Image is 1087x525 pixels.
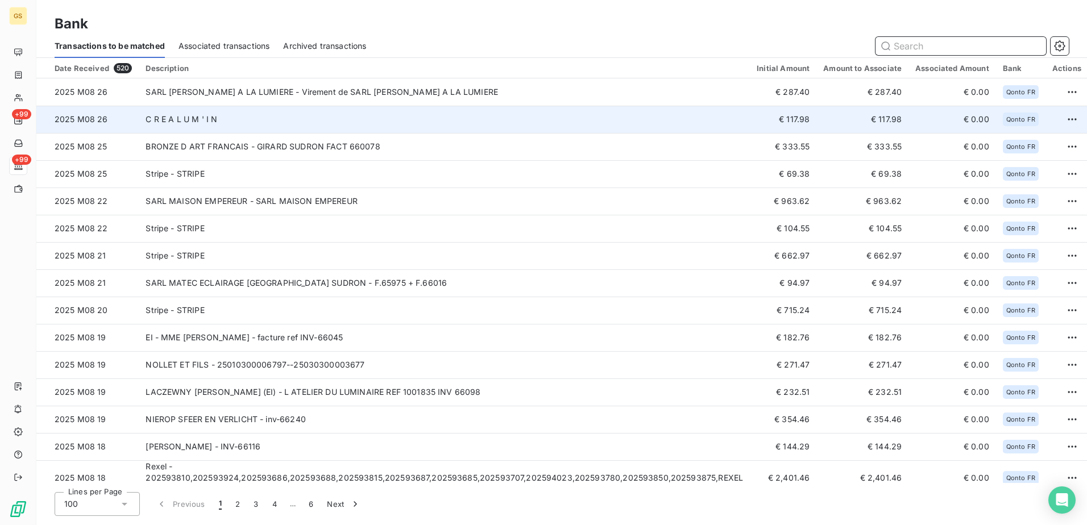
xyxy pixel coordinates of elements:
td: 2025 M08 21 [36,242,139,269]
div: Associated Amount [915,64,989,73]
td: € 0.00 [908,215,996,242]
span: Qonto FR [1006,443,1035,450]
td: SARL MAISON EMPEREUR - SARL MAISON EMPEREUR [139,188,750,215]
td: € 963.62 [750,188,816,215]
td: € 0.00 [908,242,996,269]
td: € 0.00 [908,460,996,495]
button: 2 [229,492,247,516]
span: +99 [12,109,31,119]
div: Bank [1003,64,1039,73]
td: 2025 M08 19 [36,378,139,406]
td: € 2,401.46 [750,460,816,495]
td: € 144.29 [816,433,908,460]
button: 4 [265,492,284,516]
span: Qonto FR [1006,416,1035,423]
td: Stripe - STRIPE [139,297,750,324]
td: € 182.76 [750,324,816,351]
td: € 715.24 [750,297,816,324]
span: Qonto FR [1006,89,1035,95]
td: € 287.40 [816,78,908,106]
a: +99 [9,157,27,175]
td: € 662.97 [816,242,908,269]
td: 2025 M08 21 [36,269,139,297]
td: 2025 M08 18 [36,433,139,460]
div: Amount to Associate [823,64,902,73]
span: Associated transactions [179,40,269,52]
td: € 333.55 [750,133,816,160]
td: SARL [PERSON_NAME] A LA LUMIERE - Virement de SARL [PERSON_NAME] A LA LUMIERE [139,78,750,106]
td: EI - MME [PERSON_NAME] - facture ref INV-66045 [139,324,750,351]
span: Qonto FR [1006,334,1035,341]
td: NOLLET ET FILS - 25010300006797--25030300003677 [139,351,750,378]
span: Archived transactions [283,40,366,52]
td: € 104.55 [750,215,816,242]
span: 520 [114,63,132,73]
span: 1 [219,498,222,510]
td: 2025 M08 26 [36,78,139,106]
button: Previous [149,492,212,516]
button: Next [320,492,368,516]
td: € 0.00 [908,297,996,324]
td: € 2,401.46 [816,460,908,495]
td: € 0.00 [908,78,996,106]
td: [PERSON_NAME] - INV-66116 [139,433,750,460]
td: € 232.51 [816,378,908,406]
span: Qonto FR [1006,225,1035,232]
td: € 104.55 [816,215,908,242]
td: C R E A L U M ' I N [139,106,750,133]
td: Rexel - 202593810,202593924,202593686,202593688,202593815,202593687,202593685,202593707,202594023... [139,460,750,495]
td: € 0.00 [908,406,996,433]
td: € 117.98 [816,106,908,133]
span: Qonto FR [1006,252,1035,259]
div: Open Intercom Messenger [1048,486,1076,514]
div: Description [146,64,743,73]
td: 2025 M08 18 [36,460,139,495]
td: € 94.97 [816,269,908,297]
td: € 182.76 [816,324,908,351]
td: BRONZE D ART FRANCAIS - GIRARD SUDRON FACT 660078 [139,133,750,160]
td: 2025 M08 19 [36,406,139,433]
span: +99 [12,155,31,165]
td: € 333.55 [816,133,908,160]
td: € 232.51 [750,378,816,406]
td: Stripe - STRIPE [139,215,750,242]
td: € 0.00 [908,324,996,351]
td: Stripe - STRIPE [139,160,750,188]
span: Qonto FR [1006,170,1035,177]
td: € 0.00 [908,188,996,215]
div: Actions [1052,64,1081,73]
a: +99 [9,111,27,130]
span: … [284,495,302,513]
td: € 0.00 [908,133,996,160]
td: € 287.40 [750,78,816,106]
td: € 94.97 [750,269,816,297]
td: Stripe - STRIPE [139,242,750,269]
td: € 144.29 [750,433,816,460]
td: € 271.47 [816,351,908,378]
td: 2025 M08 20 [36,297,139,324]
td: € 117.98 [750,106,816,133]
div: GS [9,7,27,25]
td: € 0.00 [908,160,996,188]
span: Qonto FR [1006,307,1035,314]
h3: Bank [55,14,89,34]
span: Qonto FR [1006,280,1035,286]
span: Transactions to be matched [55,40,165,52]
span: Qonto FR [1006,143,1035,150]
td: 2025 M08 22 [36,188,139,215]
td: LACZEWNY [PERSON_NAME] (EI) - L ATELIER DU LUMINAIRE REF 1001835 INV 66098 [139,378,750,406]
button: 3 [247,492,265,516]
td: € 0.00 [908,269,996,297]
div: Initial Amount [757,64,810,73]
td: € 69.38 [816,160,908,188]
span: Qonto FR [1006,389,1035,395]
td: € 69.38 [750,160,816,188]
td: 2025 M08 26 [36,106,139,133]
td: € 0.00 [908,351,996,378]
td: € 715.24 [816,297,908,324]
td: € 271.47 [750,351,816,378]
img: Logo LeanPay [9,500,27,518]
td: € 0.00 [908,106,996,133]
td: € 354.46 [750,406,816,433]
td: 2025 M08 25 [36,160,139,188]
